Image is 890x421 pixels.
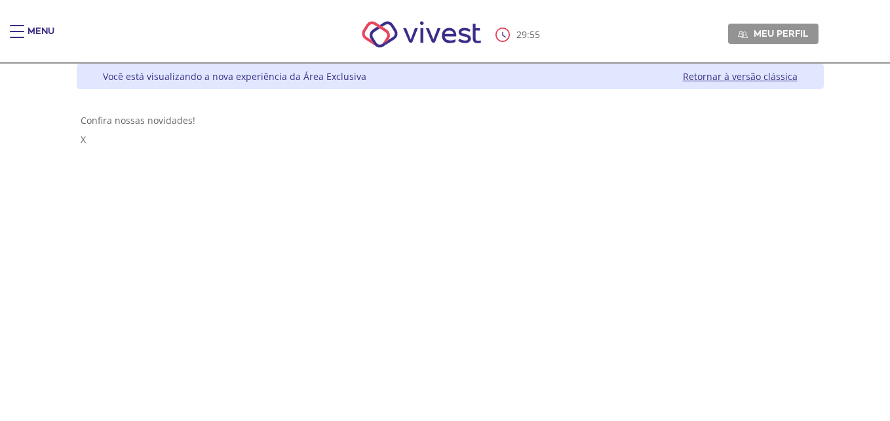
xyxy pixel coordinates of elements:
div: Menu [28,25,54,51]
span: 55 [530,28,540,41]
div: Vivest [67,64,824,421]
div: Você está visualizando a nova experiência da Área Exclusiva [103,70,366,83]
a: Meu perfil [728,24,819,43]
div: Confira nossas novidades! [81,114,820,127]
img: Vivest [347,7,496,62]
a: Retornar à versão clássica [683,70,798,83]
span: Meu perfil [754,28,808,39]
span: 29 [516,28,527,41]
div: : [495,28,543,42]
img: Meu perfil [738,30,748,39]
span: X [81,133,86,146]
